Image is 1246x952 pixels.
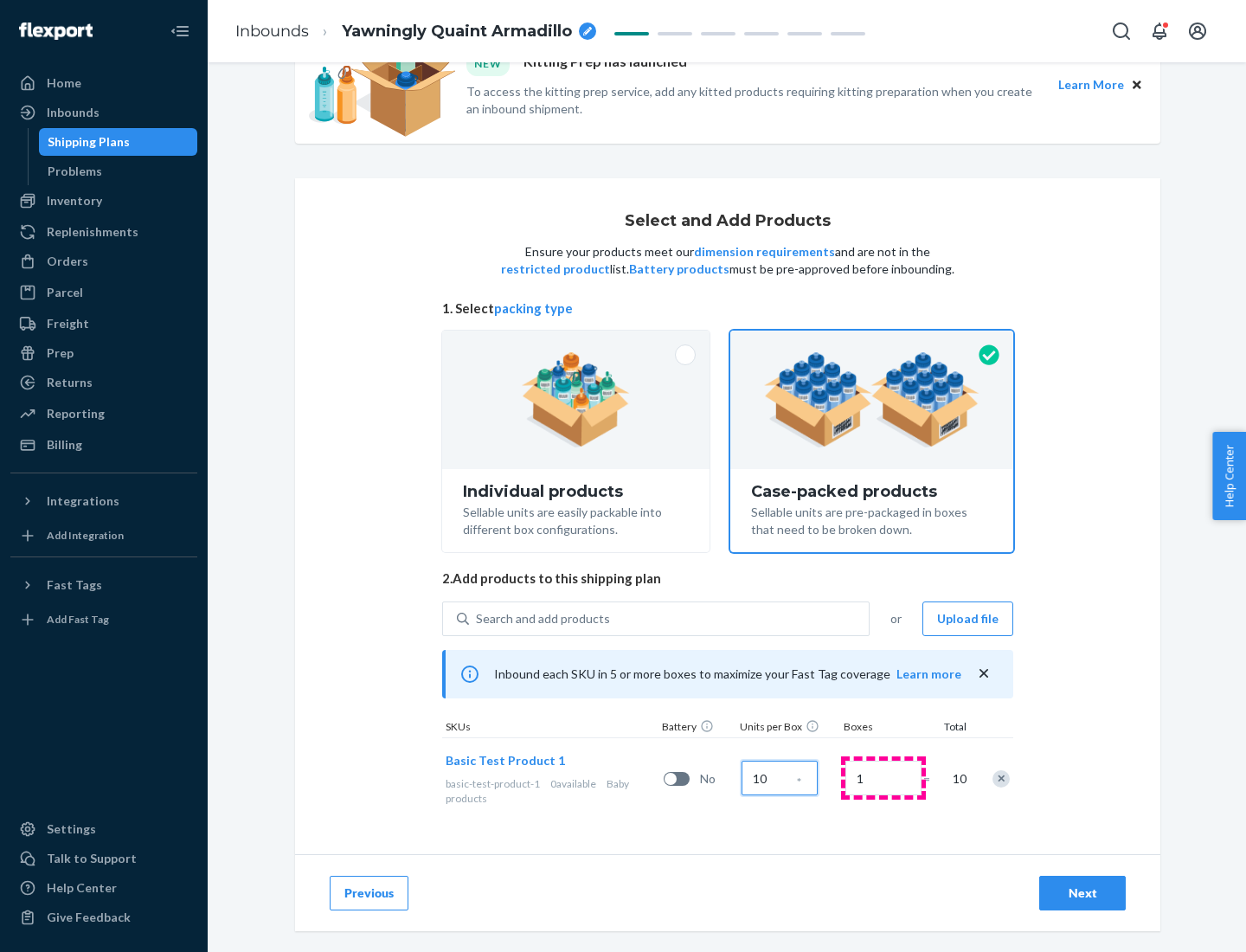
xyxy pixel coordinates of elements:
[10,487,197,515] button: Integrations
[39,128,198,156] a: Shipping Plans
[10,815,197,843] a: Settings
[10,400,197,428] a: Reporting
[47,436,82,453] div: Billing
[700,770,735,788] span: No
[47,284,83,301] div: Parcel
[10,904,197,931] button: Give Feedback
[10,571,197,599] button: Fast Tags
[47,344,74,362] div: Prep
[499,243,956,278] p: Ensure your products meet our and are not in the list. must be pre-approved before inbounding.
[446,753,565,768] span: Basic Test Product 1
[751,500,992,538] div: Sellable units are pre-packaged in boxes that need to be broken down.
[923,770,941,788] span: =
[10,845,197,872] a: Talk to Support
[19,23,93,40] img: Flexport logo
[1180,14,1215,48] button: Open account menu
[922,601,1013,636] button: Upload file
[1104,14,1139,48] button: Open Search Box
[446,752,565,769] button: Basic Test Product 1
[494,299,573,318] button: packing type
[10,69,197,97] a: Home
[47,104,100,121] div: Inbounds
[10,431,197,459] a: Billing
[10,187,197,215] a: Inventory
[47,374,93,391] div: Returns
[1054,884,1111,902] div: Next
[47,528,124,543] div: Add Integration
[10,218,197,246] a: Replenishments
[742,761,818,795] input: Case Quantity
[330,876,408,910] button: Previous
[47,74,81,92] div: Home
[522,352,630,447] img: individual-pack.facf35554cb0f1810c75b2bd6df2d64e.png
[927,719,970,737] div: Total
[550,777,596,790] span: 0 available
[845,761,922,795] input: Number of boxes
[10,606,197,634] a: Add Fast Tag
[39,158,198,185] a: Problems
[463,500,689,538] div: Sellable units are easily packable into different box configurations.
[163,14,197,48] button: Close Navigation
[625,213,831,230] h1: Select and Add Products
[442,569,1013,588] span: 2. Add products to this shipping plan
[10,99,197,126] a: Inbounds
[764,352,979,447] img: case-pack.59cecea509d18c883b923b81aeac6d0b.png
[442,650,1013,698] div: Inbound each SKU in 5 or more boxes to maximize your Fast Tag coverage
[463,483,689,500] div: Individual products
[658,719,736,737] div: Battery
[1212,432,1246,520] button: Help Center
[47,850,137,867] div: Talk to Support
[442,719,658,737] div: SKUs
[629,261,729,278] button: Battery products
[10,310,197,338] a: Freight
[694,243,835,261] button: dimension requirements
[47,405,105,422] div: Reporting
[48,163,102,180] div: Problems
[10,522,197,550] a: Add Integration
[501,261,610,278] button: restricted product
[890,610,902,627] span: or
[736,719,840,737] div: Units per Box
[466,52,510,75] div: NEW
[47,492,119,510] div: Integrations
[896,666,961,683] button: Learn more
[47,879,117,897] div: Help Center
[47,223,138,241] div: Replenishments
[840,719,927,737] div: Boxes
[446,776,657,806] div: Baby products
[751,483,992,500] div: Case-packed products
[442,299,1013,318] span: 1. Select
[446,777,540,790] span: basic-test-product-1
[992,770,1010,788] div: Remove Item
[235,22,309,41] a: Inbounds
[975,665,992,683] button: close
[47,612,109,627] div: Add Fast Tag
[342,21,572,43] span: Yawningly Quaint Armadillo
[10,279,197,306] a: Parcel
[10,339,197,367] a: Prep
[10,248,197,275] a: Orders
[1039,876,1126,910] button: Next
[47,253,88,270] div: Orders
[1142,14,1177,48] button: Open notifications
[47,315,89,332] div: Freight
[949,770,967,788] span: 10
[47,576,102,594] div: Fast Tags
[523,52,687,75] p: Kitting Prep has launched
[1127,75,1146,94] button: Close
[10,874,197,902] a: Help Center
[47,909,131,926] div: Give Feedback
[10,369,197,396] a: Returns
[222,6,610,57] ol: breadcrumbs
[47,192,102,209] div: Inventory
[47,820,96,838] div: Settings
[48,133,130,151] div: Shipping Plans
[466,83,1043,118] p: To access the kitting prep service, add any kitted products requiring kitting preparation when yo...
[476,610,610,627] div: Search and add products
[1058,75,1124,94] button: Learn More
